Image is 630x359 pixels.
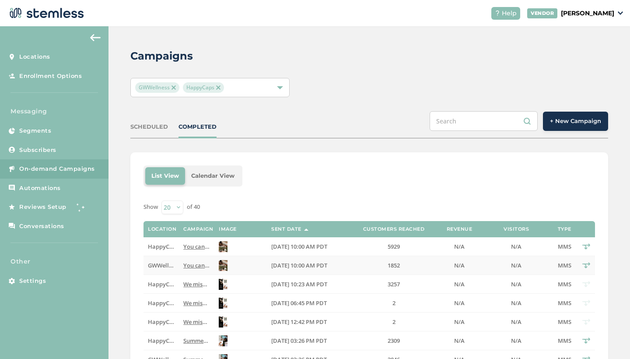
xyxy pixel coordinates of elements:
[556,243,573,250] label: MMS
[271,226,301,232] label: Sent Date
[183,226,213,232] label: Campaign
[90,34,101,41] img: icon-arrow-back-accent-c549486e.svg
[511,261,521,269] span: N/A
[148,299,179,307] span: HappyCaps
[558,280,571,288] span: MMS
[354,281,433,288] label: 3257
[148,280,179,288] span: HappyCaps
[19,184,61,193] span: Automations
[556,262,573,269] label: MMS
[183,299,210,307] label: We miss you! Get a free bottle of Happy Caps on orders over $100 with code: “MISSU” at checkout. ...
[19,53,50,61] span: Locations
[442,318,477,326] label: N/A
[392,299,395,307] span: 2
[145,167,185,185] li: List View
[354,318,433,326] label: 2
[19,146,56,155] span: Subscribers
[388,337,400,345] span: 2309
[586,317,630,359] iframe: Chat Widget
[558,337,571,345] span: MMS
[354,337,433,345] label: 2309
[219,298,227,309] img: n01cdHqS2g0uxXzvTB52eilEGNL3du.jpg
[392,318,395,326] span: 2
[442,337,477,345] label: N/A
[550,117,601,126] span: + New Campaign
[183,318,602,326] span: We missed you ! Get a welcome back bottle of Happy Caps on orders over $100. Click Link for shop ...
[502,9,517,18] span: Help
[495,11,500,16] img: icon-help-white-03924b79.svg
[271,299,327,307] span: [DATE] 06:45 PM PDT
[561,9,614,18] p: [PERSON_NAME]
[486,337,547,345] label: N/A
[271,243,327,250] span: [DATE] 10:00 AM PDT
[363,226,425,232] label: Customers Reached
[304,229,308,231] img: icon-sort-1e1d7615.svg
[183,243,210,250] label: You can be... with this extra bottle of HappyCaps on all orders over $120. Valid thru (8/17) For ...
[543,112,608,131] button: + New Campaign
[148,318,179,326] span: HappyCaps
[442,243,477,250] label: N/A
[558,318,571,326] span: MMS
[19,203,66,211] span: Reviews Setup
[556,299,573,307] label: MMS
[556,337,573,345] label: MMS
[271,243,346,250] label: 08/14/2025 10:00 AM PDT
[442,281,477,288] label: N/A
[183,262,210,269] label: You can be... with this extra bottle of HappyCaps on all orders over $120. Valid thru (8/17) For ...
[556,318,573,326] label: MMS
[454,243,465,250] span: N/A
[486,281,547,288] label: N/A
[388,243,400,250] span: 5929
[388,261,400,269] span: 1852
[511,280,521,288] span: N/A
[148,243,175,250] label: HappyCaps
[219,226,237,232] label: Image
[511,243,521,250] span: N/A
[271,299,346,307] label: 06/26/2025 06:45 PM PDT
[354,243,433,250] label: 5929
[130,123,168,131] div: SCHEDULED
[219,260,227,271] img: Hoy0KFHthXHj6lKJL1u3LMtbbl1nlqt.jpg
[148,243,179,250] span: HappyCaps
[354,262,433,269] label: 1852
[442,299,477,307] label: N/A
[148,226,176,232] label: Location
[183,281,210,288] label: We miss you! Get a welcome back bottle of Happy Caps on orders over $100 with code "MISSU" (add t...
[511,299,521,307] span: N/A
[454,280,465,288] span: N/A
[271,261,327,269] span: [DATE] 10:00 AM PDT
[558,299,571,307] span: MMS
[556,281,573,288] label: MMS
[511,337,521,345] span: N/A
[271,281,346,288] label: 06/27/2025 10:23 AM PDT
[486,243,547,250] label: N/A
[558,243,571,250] span: MMS
[271,318,327,326] span: [DATE] 12:42 PM PDT
[73,198,91,216] img: glitter-stars-b7820f95.gif
[148,299,175,307] label: HappyCaps
[148,261,181,269] span: GWWellness
[430,111,538,131] input: Search
[442,262,477,269] label: N/A
[185,167,241,185] li: Calendar View
[187,203,200,211] label: of 40
[135,82,179,93] span: GWWellness
[486,262,547,269] label: N/A
[354,299,433,307] label: 2
[143,203,158,211] label: Show
[219,317,227,327] img: vnXX4Flo8qTcQD5yl8D70cpOmkuRX3w.jpg
[216,85,220,90] img: icon-close-accent-8a337256.svg
[148,262,175,269] label: GWWellness
[7,4,84,22] img: logo-dark-0685b13c.svg
[19,127,51,135] span: Segments
[148,318,175,326] label: HappyCaps
[130,48,193,64] h2: Campaigns
[271,280,327,288] span: [DATE] 10:23 AM PDT
[171,85,176,90] img: icon-close-accent-8a337256.svg
[486,299,547,307] label: N/A
[511,318,521,326] span: N/A
[271,262,346,269] label: 08/14/2025 10:00 AM PDT
[486,318,547,326] label: N/A
[178,123,217,131] div: COMPLETED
